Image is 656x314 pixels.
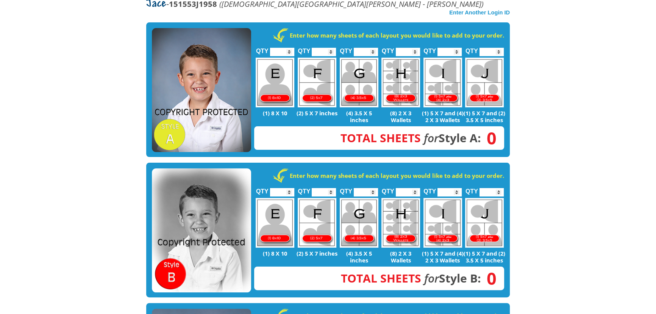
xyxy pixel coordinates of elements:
img: J [465,198,504,248]
img: F [298,198,336,248]
p: (4) 3.5 X 5 inches [338,110,380,123]
label: QTY [382,180,394,198]
img: E [256,198,294,248]
img: J [465,58,504,107]
p: (1) 5 X 7 and (2) 3.5 X 5 inches [464,110,506,123]
p: (1) 8 X 10 [254,250,296,257]
p: (2) 5 X 7 inches [296,110,338,116]
label: QTY [256,39,269,58]
label: QTY [256,180,269,198]
label: QTY [340,180,352,198]
label: QTY [423,39,436,58]
span: Total Sheets [341,270,421,286]
strong: Style B: [341,270,481,286]
img: STYLE A [152,28,251,152]
label: QTY [340,39,352,58]
img: STYLE B [152,168,251,293]
img: F [298,58,336,107]
p: (1) 5 X 7 and (4) 2 X 3 Wallets [422,110,464,123]
p: (8) 2 X 3 Wallets [380,250,422,264]
strong: Enter how many sheets of each layout you would like to add to your order. [290,31,504,39]
label: QTY [465,39,478,58]
img: I [423,198,462,248]
span: 0 [481,274,497,283]
p: (8) 2 X 3 Wallets [380,110,422,123]
img: H [381,58,420,107]
strong: Enter how many sheets of each layout you would like to add to your order. [290,172,504,179]
img: G [340,198,378,248]
p: (4) 3.5 X 5 inches [338,250,380,264]
label: QTY [298,39,310,58]
img: E [256,58,294,107]
span: Total Sheets [340,130,421,146]
em: for [424,130,439,146]
label: QTY [465,180,478,198]
span: 0 [481,134,497,142]
strong: Style A: [340,130,481,146]
label: QTY [382,39,394,58]
p: (1) 5 X 7 and (4) 2 X 3 Wallets [422,250,464,264]
p: (2) 5 X 7 inches [296,250,338,257]
img: I [423,58,462,107]
img: G [340,58,378,107]
p: (1) 8 X 10 [254,110,296,116]
img: H [381,198,420,248]
label: QTY [298,180,310,198]
em: for [424,270,439,286]
p: (1) 5 X 7 and (2) 3.5 X 5 inches [464,250,506,264]
a: Enter Another Login ID [449,9,510,16]
label: QTY [423,180,436,198]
